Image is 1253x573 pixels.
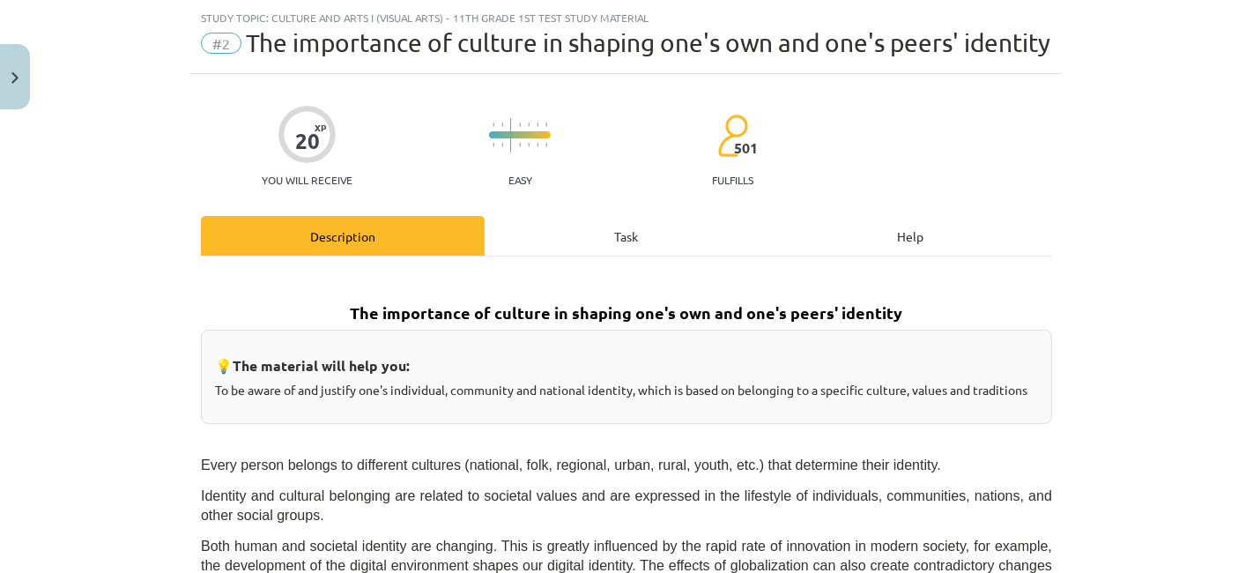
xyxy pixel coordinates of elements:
img: icon-short-line-57e1e144782c952c97e751825c79c345078a6d821885a25fce030b3d8c18986b.svg [528,123,530,127]
img: icon-close-lesson-0947bae3869378f0d4975bcd49f059093ad1ed9edebbc8119c70593378902aed.svg [11,72,19,84]
font: 💡 [215,356,233,374]
font: Help [897,228,923,244]
img: icon-short-line-57e1e144782c952c97e751825c79c345078a6d821885a25fce030b3d8c18986b.svg [519,123,521,127]
img: icon-short-line-57e1e144782c952c97e751825c79c345078a6d821885a25fce030b3d8c18986b.svg [493,143,494,147]
font: Task [615,228,639,244]
font: Description [310,228,375,244]
font: fulfills [712,173,753,187]
img: icon-long-line-d9ea69661e0d244f92f715978eff75569469978d946b2353a9bb055b3ed8787d.svg [510,118,512,153]
img: icon-short-line-57e1e144782c952c97e751825c79c345078a6d821885a25fce030b3d8c18986b.svg [537,123,538,127]
font: To be aware of and justify one's individual, community and national identity, which is based on b... [215,382,1027,398]
img: icon-short-line-57e1e144782c952c97e751825c79c345078a6d821885a25fce030b3d8c18986b.svg [528,143,530,147]
img: icon-short-line-57e1e144782c952c97e751825c79c345078a6d821885a25fce030b3d8c18986b.svg [493,123,494,127]
font: Study topic: Culture and Arts I (Visual Arts) - 11th grade 1st test study material [201,11,649,25]
font: 20 [295,127,320,154]
img: icon-short-line-57e1e144782c952c97e751825c79c345078a6d821885a25fce030b3d8c18986b.svg [501,143,503,147]
font: The material will help you: [233,356,410,375]
font: XP [315,121,326,134]
font: Every person belongs to different cultures (national, folk, regional, urban, rural, youth, etc.) ... [201,458,941,473]
img: icon-short-line-57e1e144782c952c97e751825c79c345078a6d821885a25fce030b3d8c18986b.svg [545,123,547,127]
font: You will receive [262,173,352,187]
font: #2 [212,34,230,52]
font: The importance of culture in shaping one's own and one's peers' identity [351,302,903,323]
font: 501 [734,138,758,157]
font: The importance of culture in shaping one's own and one's peers' identity [246,28,1050,57]
font: Easy [508,173,532,187]
img: students-c634bb4e5e11cddfef0936a35e636f08e4e9abd3cc4e673bd6f9a4125e45ecb1.svg [717,114,748,158]
font: Identity and cultural belonging are related to societal values ​​and are expressed in the lifesty... [201,488,1052,523]
img: icon-short-line-57e1e144782c952c97e751825c79c345078a6d821885a25fce030b3d8c18986b.svg [545,143,547,147]
img: icon-short-line-57e1e144782c952c97e751825c79c345078a6d821885a25fce030b3d8c18986b.svg [501,123,503,127]
img: icon-short-line-57e1e144782c952c97e751825c79c345078a6d821885a25fce030b3d8c18986b.svg [519,143,521,147]
img: icon-short-line-57e1e144782c952c97e751825c79c345078a6d821885a25fce030b3d8c18986b.svg [537,143,538,147]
